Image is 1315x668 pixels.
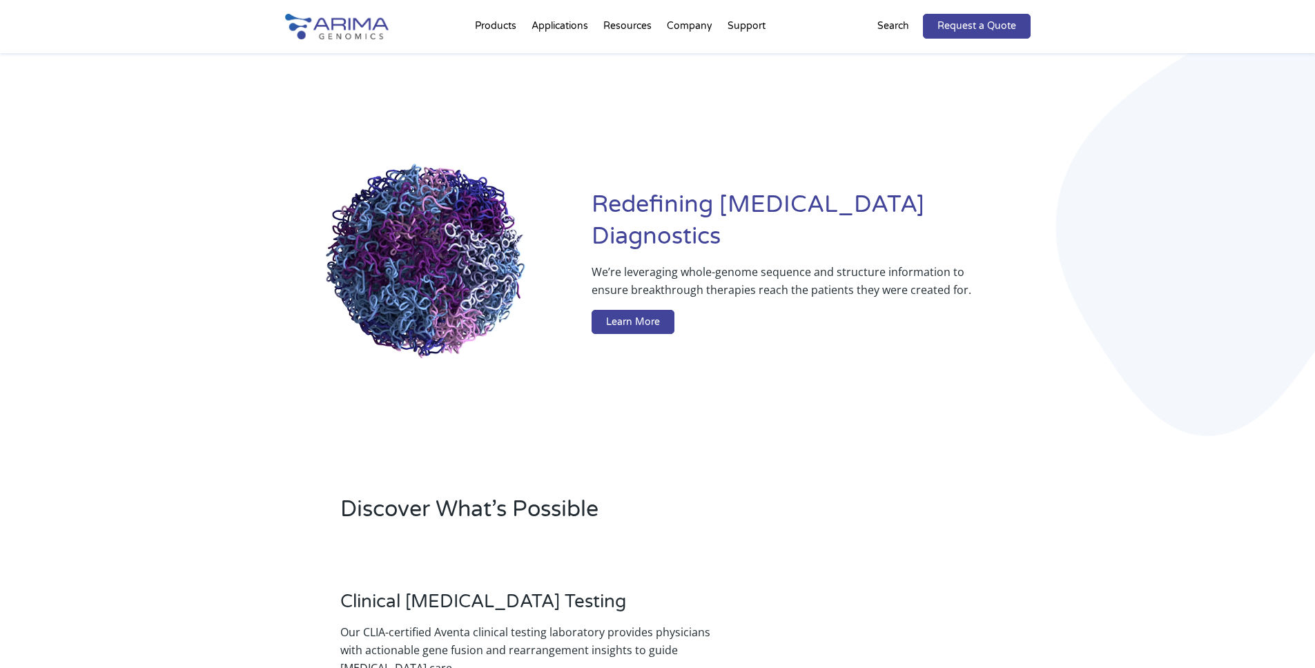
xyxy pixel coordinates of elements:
[592,263,975,310] p: We’re leveraging whole-genome sequence and structure information to ensure breakthrough therapies...
[592,310,674,335] a: Learn More
[340,591,716,623] h3: Clinical [MEDICAL_DATA] Testing
[285,14,389,39] img: Arima-Genomics-logo
[340,494,834,536] h2: Discover What’s Possible
[592,189,1030,263] h1: Redefining [MEDICAL_DATA] Diagnostics
[923,14,1031,39] a: Request a Quote
[877,17,909,35] p: Search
